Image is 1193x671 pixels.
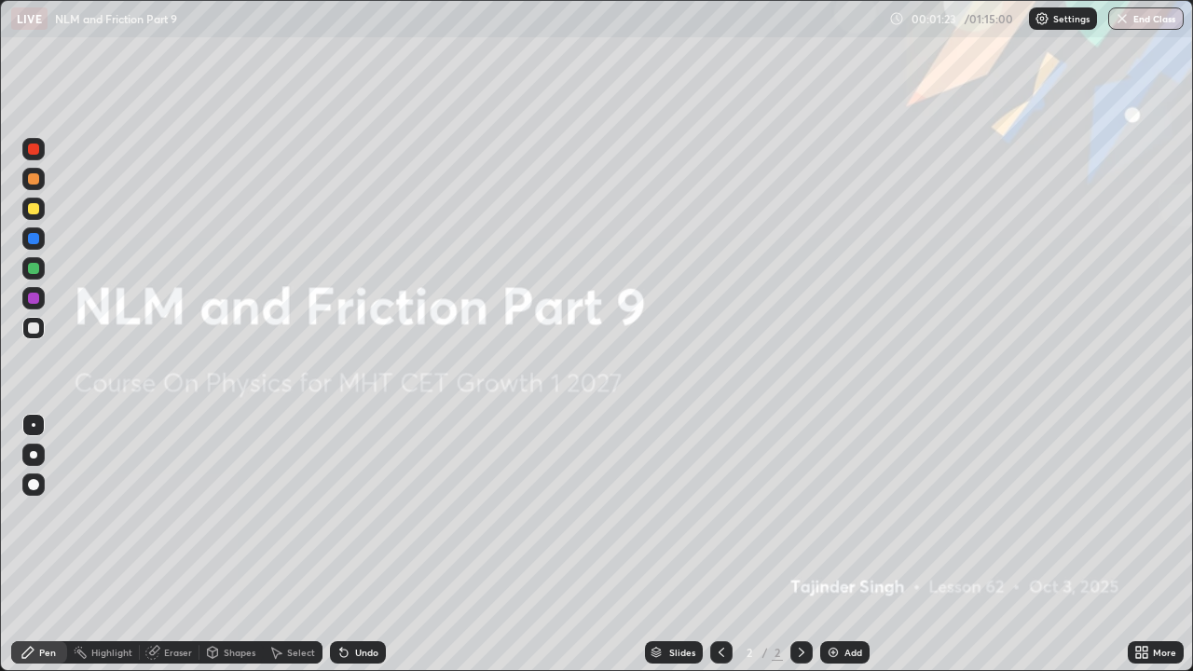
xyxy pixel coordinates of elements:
div: More [1153,648,1176,657]
div: Select [287,648,315,657]
div: Add [844,648,862,657]
p: LIVE [17,11,42,26]
div: 2 [772,644,783,661]
div: Shapes [224,648,255,657]
div: Eraser [164,648,192,657]
div: Pen [39,648,56,657]
p: NLM and Friction Part 9 [55,11,177,26]
button: End Class [1108,7,1184,30]
div: 2 [740,647,759,658]
div: / [762,647,768,658]
div: Slides [669,648,695,657]
img: add-slide-button [826,645,841,660]
div: Highlight [91,648,132,657]
img: class-settings-icons [1035,11,1049,26]
div: Undo [355,648,378,657]
img: end-class-cross [1115,11,1130,26]
p: Settings [1053,14,1090,23]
